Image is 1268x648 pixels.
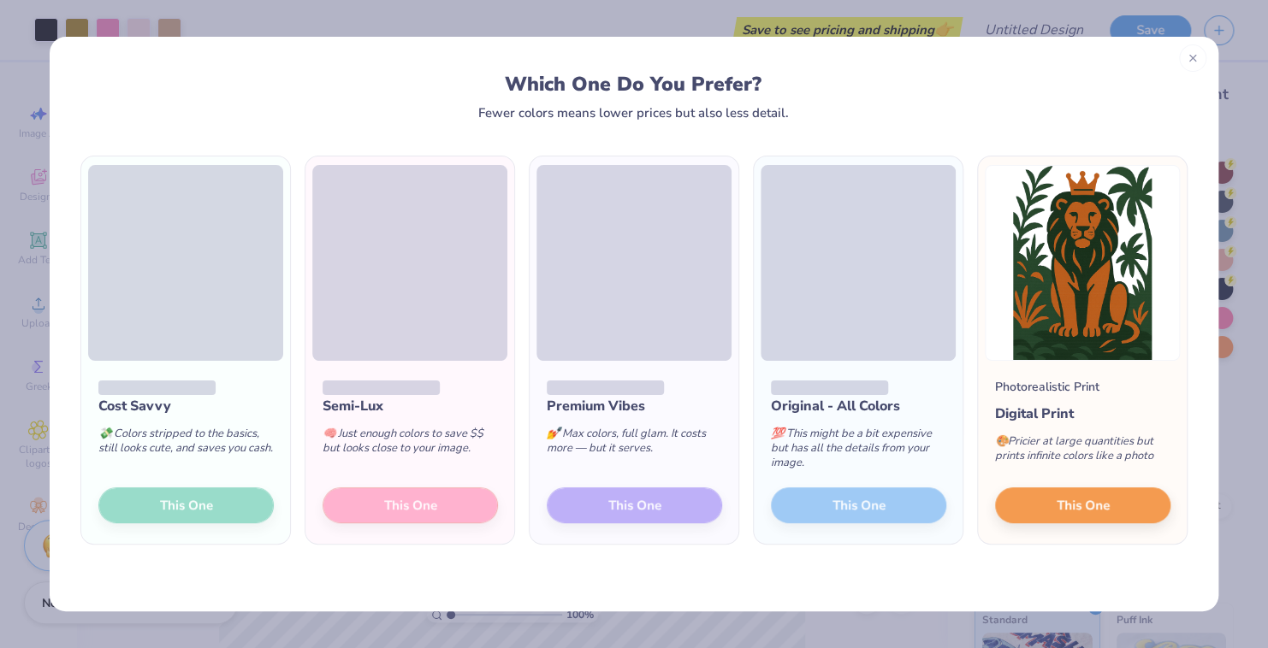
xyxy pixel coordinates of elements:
[771,426,785,441] span: 💯
[771,396,946,416] div: Original - All Colors
[995,378,1099,396] div: Photorealistic Print
[323,426,336,441] span: 🧠
[97,73,1170,96] div: Which One Do You Prefer?
[995,424,1170,480] div: Pricier at large quantities but prints infinite colors like a photo
[995,433,1009,449] span: 🎨
[323,396,498,416] div: Semi-Lux
[98,416,274,473] div: Colors stripped to the basics, still looks cute, and saves you cash.
[477,106,788,120] div: Fewer colors means lower prices but also less detail.
[98,396,274,416] div: Cost Savvy
[995,487,1170,523] button: This One
[547,426,560,441] span: 💅
[547,416,722,473] div: Max colors, full glam. It costs more — but it serves.
[771,416,946,487] div: This might be a bit expensive but has all the details from your image.
[547,396,722,416] div: Premium Vibes
[98,426,112,441] span: 💸
[985,165,1180,361] img: Photorealistic preview
[323,416,498,473] div: Just enough colors to save $$ but looks close to your image.
[1057,496,1110,515] span: This One
[995,404,1170,424] div: Digital Print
